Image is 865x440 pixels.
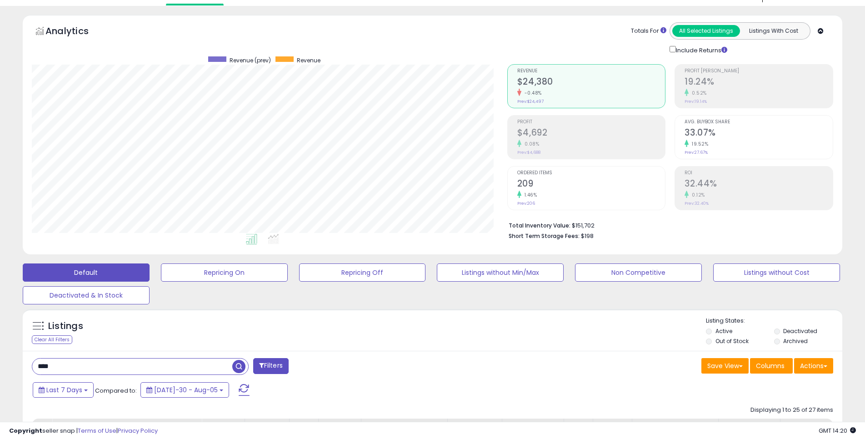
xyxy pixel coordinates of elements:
[509,222,570,229] b: Total Inventory Value:
[154,385,218,394] span: [DATE]-30 - Aug-05
[95,386,137,395] span: Compared to:
[48,320,83,333] h5: Listings
[756,361,785,370] span: Columns
[750,406,833,415] div: Displaying 1 to 25 of 27 items
[9,426,42,435] strong: Copyright
[701,358,749,374] button: Save View
[46,385,82,394] span: Last 7 Days
[689,141,708,147] small: 19.52%
[32,335,72,344] div: Clear All Filters
[685,178,833,191] h2: 32.44%
[685,127,833,140] h2: 33.07%
[118,426,158,435] a: Privacy Policy
[685,120,833,125] span: Avg. Buybox Share
[517,99,544,104] small: Prev: $24,497
[685,201,709,206] small: Prev: 32.40%
[713,263,840,282] button: Listings without Cost
[740,25,807,37] button: Listings With Cost
[715,337,749,345] label: Out of Stock
[517,120,665,125] span: Profit
[685,76,833,89] h2: 19.24%
[78,426,116,435] a: Terms of Use
[140,382,229,398] button: [DATE]-30 - Aug-05
[297,56,320,64] span: Revenue
[509,219,826,230] li: $151,702
[750,358,793,374] button: Columns
[517,178,665,191] h2: 209
[581,232,594,240] span: $198
[685,150,708,155] small: Prev: 27.67%
[517,201,535,206] small: Prev: 206
[509,232,580,240] b: Short Term Storage Fees:
[517,76,665,89] h2: $24,380
[33,382,94,398] button: Last 7 Days
[783,327,817,335] label: Deactivated
[689,192,705,198] small: 0.12%
[23,286,150,304] button: Deactivated & In Stock
[521,192,537,198] small: 1.46%
[715,327,732,335] label: Active
[685,99,707,104] small: Prev: 19.14%
[253,358,289,374] button: Filters
[521,90,542,96] small: -0.48%
[685,171,833,176] span: ROI
[161,263,288,282] button: Repricing On
[631,27,666,35] div: Totals For
[521,141,540,147] small: 0.08%
[819,426,856,435] span: 2025-08-13 14:20 GMT
[517,127,665,140] h2: $4,692
[672,25,740,37] button: All Selected Listings
[794,358,833,374] button: Actions
[517,69,665,74] span: Revenue
[45,25,106,40] h5: Analytics
[689,90,707,96] small: 0.52%
[517,150,540,155] small: Prev: $4,688
[9,427,158,435] div: seller snap | |
[23,263,150,282] button: Default
[575,263,702,282] button: Non Competitive
[230,56,271,64] span: Revenue (prev)
[517,171,665,176] span: Ordered Items
[663,44,738,55] div: Include Returns
[437,263,564,282] button: Listings without Min/Max
[299,263,426,282] button: Repricing Off
[685,69,833,74] span: Profit [PERSON_NAME]
[783,337,808,345] label: Archived
[706,317,842,325] p: Listing States:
